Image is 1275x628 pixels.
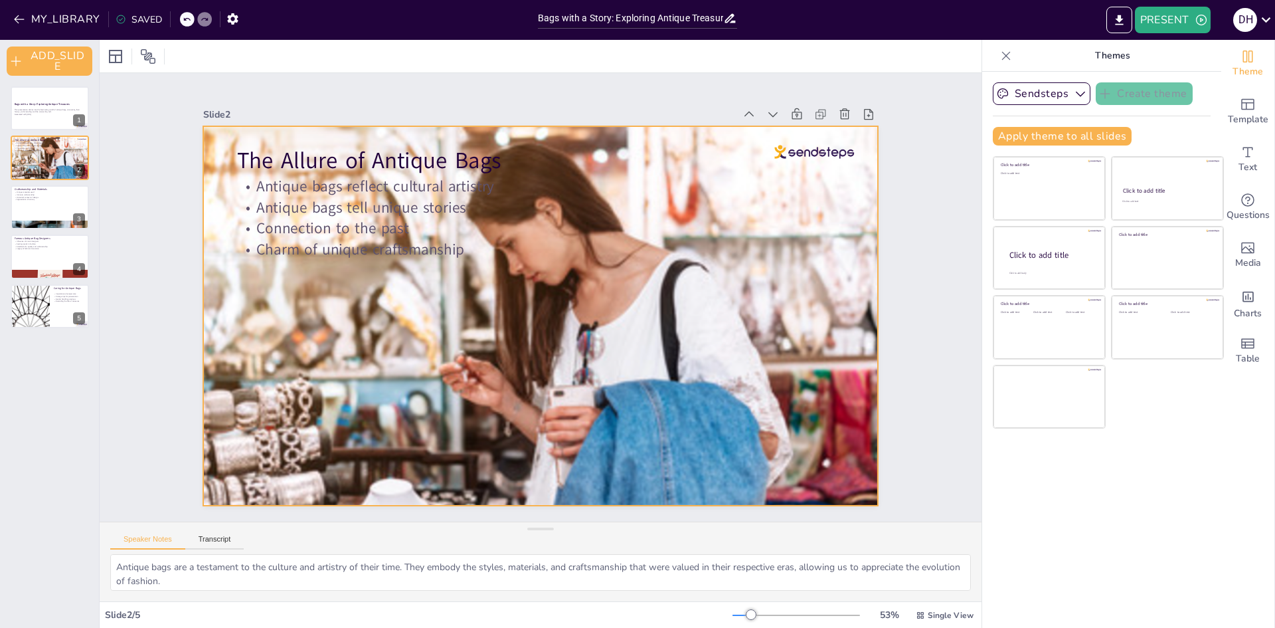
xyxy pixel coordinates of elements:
div: 2 [11,136,89,179]
div: D H [1233,8,1257,32]
div: 1 [73,114,85,126]
div: Click to add text [1001,311,1031,314]
p: Charm of unique craftsmanship [15,149,85,152]
div: 53 % [873,609,905,621]
div: Click to add title [1119,301,1214,306]
p: Antique bags reflect cultural artistry [15,142,85,144]
div: Click to add title [1001,162,1096,167]
p: Themes [1017,40,1208,72]
div: Change the overall theme [1221,40,1274,88]
div: Add a table [1221,327,1274,375]
div: Add charts and graphs [1221,279,1274,327]
div: Click to add title [1001,301,1096,306]
div: Get real-time input from your audience [1221,183,1274,231]
p: Storage tips for preservation [54,295,85,298]
p: Charm of unique craftsmanship [237,239,844,261]
p: Extending the life of treasures [54,300,85,302]
div: 5 [73,312,85,324]
p: Connection to the past [15,146,85,149]
p: Famous Antique Bag Designers [15,237,85,241]
div: 1 [11,86,89,130]
div: 4 [11,235,89,278]
div: Slide 2 / 5 [105,609,732,621]
div: Click to add text [1033,311,1063,314]
button: Sendsteps [993,82,1090,105]
p: Appreciation of artistry [15,198,85,201]
p: Importance of proper care [54,292,85,295]
div: Add text boxes [1221,136,1274,183]
div: Click to add text [1001,172,1096,175]
p: Caring for Antique Bags [54,286,85,290]
div: Layout [105,46,126,67]
button: D H [1233,7,1257,33]
span: Position [140,49,156,64]
p: Connection to the past [237,218,844,239]
div: Add ready made slides [1221,88,1274,136]
button: Transcript [185,535,244,550]
p: Intricate craftsmanship [15,193,85,196]
span: Charts [1234,306,1262,321]
button: Create theme [1096,82,1193,105]
p: Antique bags tell unique stories [237,197,844,219]
span: Media [1235,256,1261,270]
button: EXPORT_TO_POWERPOINT [1106,7,1132,33]
div: Click to add title [1119,232,1214,237]
span: Text [1238,160,1257,175]
p: Craftsmanship and Materials [15,187,85,191]
div: Slide 2 [203,108,734,121]
p: The Allure of Antique Bags [15,138,85,142]
div: Add images, graphics, shapes or video [1221,231,1274,279]
div: 2 [73,164,85,176]
p: Gentle handling practices [54,298,85,300]
div: Click to add text [1119,311,1161,314]
p: The Allure of Antique Bags [237,146,844,177]
span: Table [1236,352,1260,366]
button: Apply theme to all slides [993,127,1132,146]
textarea: Antique bags are a testament to the culture and artistry of their time. They embody the styles, m... [110,554,971,591]
div: SAVED [116,13,162,26]
button: PRESENT [1135,7,1211,33]
button: Speaker Notes [110,535,185,550]
p: Setting trends in fashion [15,243,85,246]
div: 4 [73,263,85,275]
p: Legacy of fashion innovation [15,248,85,251]
div: 5 [11,284,89,328]
div: Click to add text [1122,200,1211,203]
p: Generated with [URL] [15,114,85,116]
div: Click to add body [1009,271,1093,274]
strong: Bags with a Story: Exploring Antique Treasures [15,102,70,106]
p: Historical context of designs [15,196,85,199]
p: Standards for quality and craftsmanship [15,245,85,248]
span: Questions [1227,208,1270,223]
p: This presentation delves into the fascinating world of antique bags, uncovering their history, cr... [15,108,85,113]
input: INSERT_TITLE [538,9,723,28]
div: Click to add title [1123,187,1211,195]
p: Antique bags reflect cultural artistry [237,176,844,197]
span: Theme [1232,64,1263,79]
div: Click to add text [1171,311,1213,314]
div: Click to add text [1066,311,1096,314]
p: Antique bags tell unique stories [15,144,85,147]
button: MY_LIBRARY [10,9,106,30]
span: Template [1228,112,1268,127]
button: ADD_SLIDE [7,47,92,76]
div: 3 [73,213,85,225]
div: 3 [11,185,89,229]
p: Unique materials used [15,191,85,193]
p: Influence of iconic designers [15,241,85,243]
div: Click to add title [1009,249,1094,261]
